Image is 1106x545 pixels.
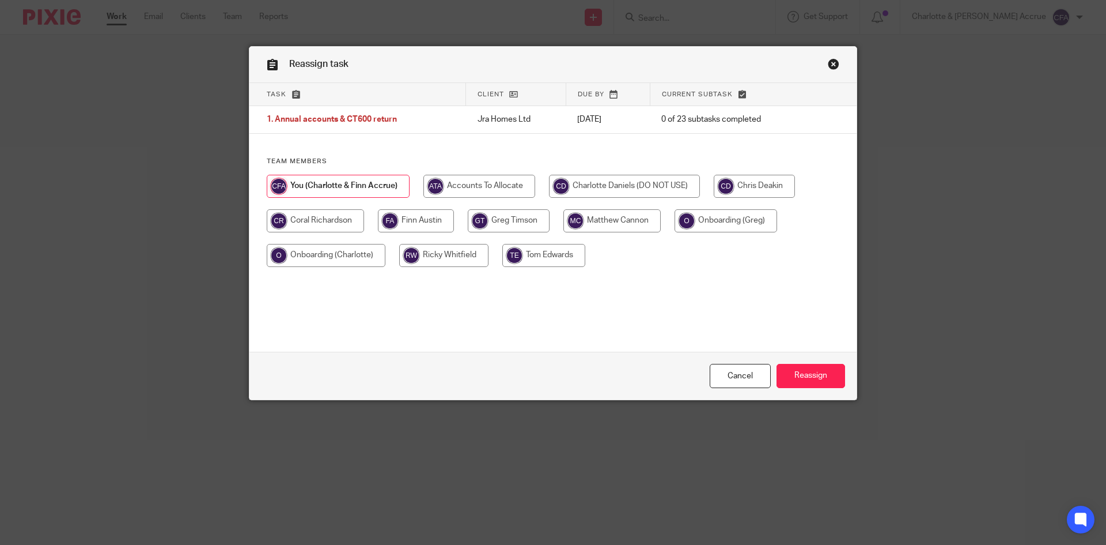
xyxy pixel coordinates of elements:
[289,59,349,69] span: Reassign task
[267,91,286,97] span: Task
[828,58,839,74] a: Close this dialog window
[478,91,504,97] span: Client
[478,114,554,125] p: Jra Homes Ltd
[650,106,811,134] td: 0 of 23 subtasks completed
[578,91,604,97] span: Due by
[267,116,397,124] span: 1. Annual accounts & CT600 return
[777,364,845,389] input: Reassign
[662,91,733,97] span: Current subtask
[577,114,638,125] p: [DATE]
[710,364,771,389] a: Close this dialog window
[267,157,839,166] h4: Team members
